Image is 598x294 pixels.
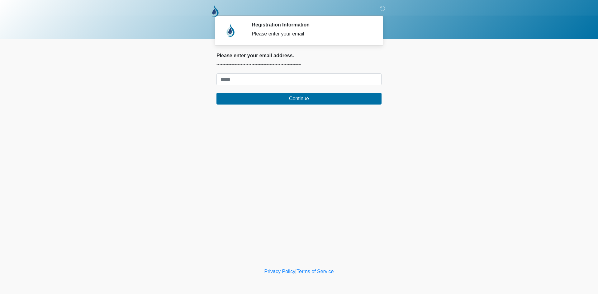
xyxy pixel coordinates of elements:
[264,269,296,274] a: Privacy Policy
[252,30,372,38] div: Please enter your email
[252,22,372,28] h2: Registration Information
[295,269,297,274] a: |
[216,53,382,58] h2: Please enter your email address.
[221,22,240,40] img: Agent Avatar
[216,61,382,68] p: ~~~~~~~~~~~~~~~~~~~~~~~~~~~~~
[216,93,382,105] button: Continue
[297,269,334,274] a: Terms of Service
[210,5,219,17] img: Vivus Wellness Services Logo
